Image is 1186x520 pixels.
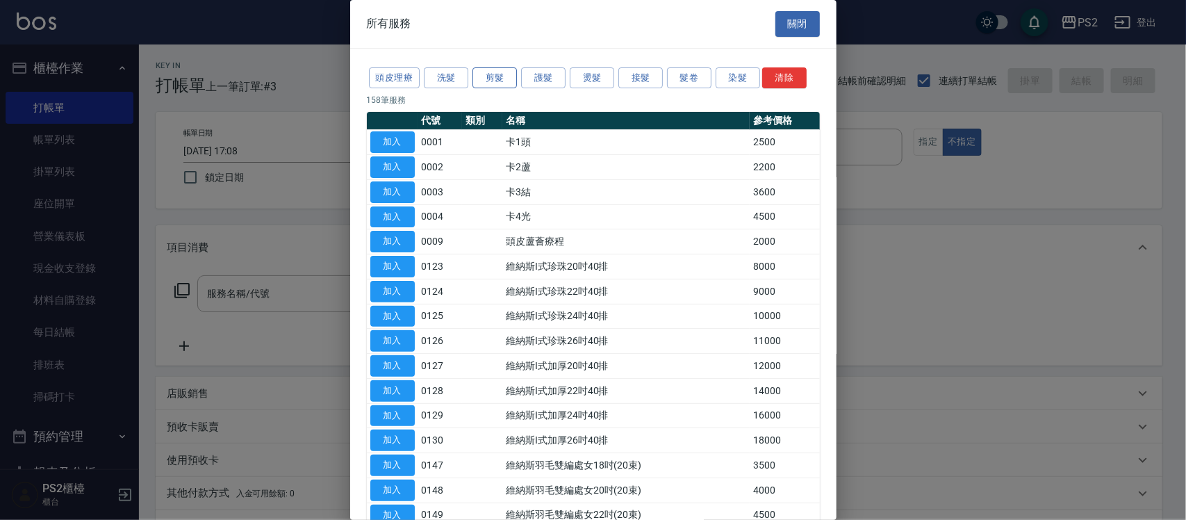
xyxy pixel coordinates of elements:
[750,204,820,229] td: 4500
[750,254,820,279] td: 8000
[750,279,820,304] td: 9000
[750,329,820,354] td: 11000
[418,453,463,478] td: 0147
[502,478,750,503] td: 維納斯羽毛雙編處女20吋(20束)
[750,112,820,130] th: 參考價格
[370,330,415,352] button: 加入
[370,281,415,302] button: 加入
[370,480,415,501] button: 加入
[502,428,750,453] td: 維納斯I式加厚26吋40排
[370,455,415,476] button: 加入
[618,67,663,89] button: 接髮
[370,156,415,178] button: 加入
[750,478,820,503] td: 4000
[370,181,415,203] button: 加入
[502,155,750,180] td: 卡2蘆
[418,403,463,428] td: 0129
[502,403,750,428] td: 維納斯I式加厚24吋40排
[418,204,463,229] td: 0004
[502,179,750,204] td: 卡3結
[502,304,750,329] td: 維納斯I式珍珠24吋40排
[750,229,820,254] td: 2000
[418,304,463,329] td: 0125
[418,155,463,180] td: 0002
[750,179,820,204] td: 3600
[418,254,463,279] td: 0123
[418,354,463,379] td: 0127
[750,155,820,180] td: 2200
[502,378,750,403] td: 維納斯I式加厚22吋40排
[424,67,468,89] button: 洗髮
[502,130,750,155] td: 卡1頭
[750,403,820,428] td: 16000
[370,256,415,277] button: 加入
[502,279,750,304] td: 維納斯I式珍珠22吋40排
[418,179,463,204] td: 0003
[750,378,820,403] td: 14000
[750,304,820,329] td: 10000
[775,11,820,37] button: 關閉
[370,206,415,228] button: 加入
[502,229,750,254] td: 頭皮蘆薈療程
[762,67,807,89] button: 清除
[502,254,750,279] td: 維納斯I式珍珠20吋40排
[418,329,463,354] td: 0126
[370,131,415,153] button: 加入
[502,329,750,354] td: 維納斯I式珍珠26吋40排
[462,112,502,130] th: 類別
[370,380,415,402] button: 加入
[750,428,820,453] td: 18000
[418,478,463,503] td: 0148
[367,94,820,106] p: 158 筆服務
[521,67,566,89] button: 護髮
[418,112,463,130] th: 代號
[418,428,463,453] td: 0130
[750,354,820,379] td: 12000
[367,17,411,31] span: 所有服務
[370,355,415,377] button: 加入
[750,130,820,155] td: 2500
[472,67,517,89] button: 剪髮
[667,67,711,89] button: 髮卷
[370,231,415,252] button: 加入
[750,453,820,478] td: 3500
[369,67,420,89] button: 頭皮理療
[418,229,463,254] td: 0009
[570,67,614,89] button: 燙髮
[502,112,750,130] th: 名稱
[502,204,750,229] td: 卡4光
[502,453,750,478] td: 維納斯羽毛雙編處女18吋(20束)
[502,354,750,379] td: 維納斯I式加厚20吋40排
[418,130,463,155] td: 0001
[370,430,415,451] button: 加入
[418,378,463,403] td: 0128
[370,405,415,427] button: 加入
[418,279,463,304] td: 0124
[370,306,415,327] button: 加入
[716,67,760,89] button: 染髮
